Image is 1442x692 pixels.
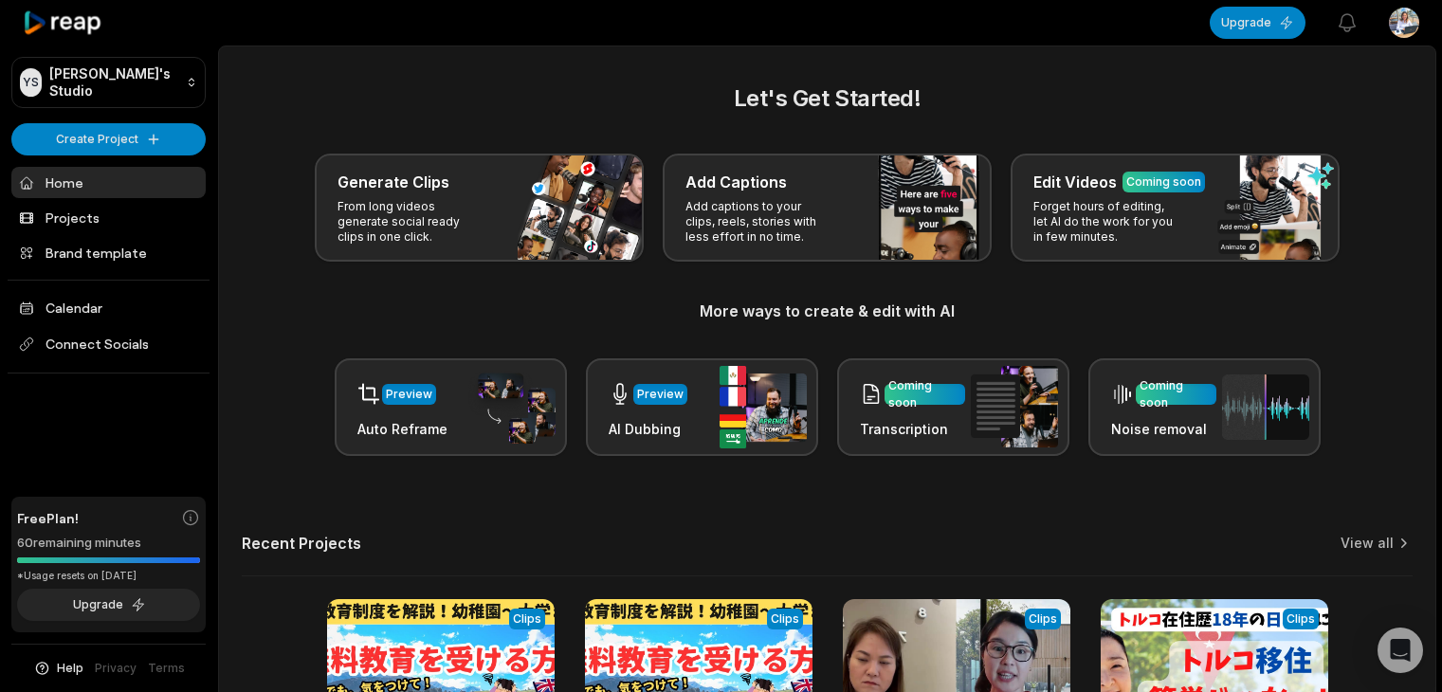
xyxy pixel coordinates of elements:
[242,534,361,553] h2: Recent Projects
[11,292,206,323] a: Calendar
[17,589,200,621] button: Upgrade
[971,366,1058,447] img: transcription.png
[11,327,206,361] span: Connect Socials
[685,199,832,245] p: Add captions to your clips, reels, stories with less effort in no time.
[1033,171,1117,193] h3: Edit Videos
[386,386,432,403] div: Preview
[468,371,556,445] img: auto_reframe.png
[609,419,687,439] h3: AI Dubbing
[49,65,178,100] p: [PERSON_NAME]'s Studio
[33,660,83,677] button: Help
[338,199,484,245] p: From long videos generate social ready clips in one click.
[242,82,1413,116] h2: Let's Get Started!
[637,386,684,403] div: Preview
[17,534,200,553] div: 60 remaining minutes
[860,419,965,439] h3: Transcription
[888,377,961,411] div: Coming soon
[11,237,206,268] a: Brand template
[720,366,807,448] img: ai_dubbing.png
[1341,534,1394,553] a: View all
[1210,7,1305,39] button: Upgrade
[148,660,185,677] a: Terms
[11,167,206,198] a: Home
[1378,628,1423,673] div: Open Intercom Messenger
[11,123,206,155] button: Create Project
[685,171,787,193] h3: Add Captions
[1140,377,1213,411] div: Coming soon
[20,68,42,97] div: YS
[242,300,1413,322] h3: More ways to create & edit with AI
[1222,374,1309,440] img: noise_removal.png
[57,660,83,677] span: Help
[1033,199,1180,245] p: Forget hours of editing, let AI do the work for you in few minutes.
[1111,419,1216,439] h3: Noise removal
[338,171,449,193] h3: Generate Clips
[95,660,137,677] a: Privacy
[17,508,79,528] span: Free Plan!
[1126,173,1201,191] div: Coming soon
[357,419,447,439] h3: Auto Reframe
[11,202,206,233] a: Projects
[17,569,200,583] div: *Usage resets on [DATE]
